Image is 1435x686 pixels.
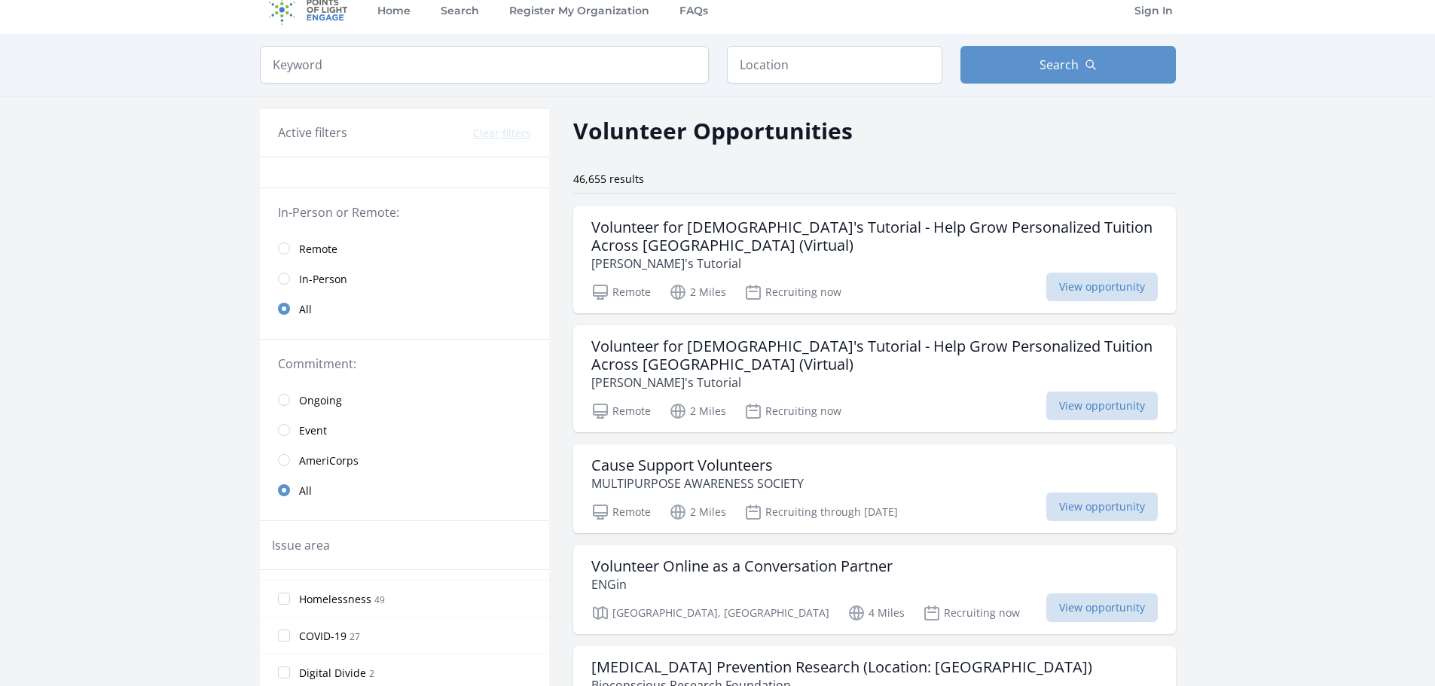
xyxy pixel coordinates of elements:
span: View opportunity [1046,593,1158,622]
button: Search [960,46,1176,84]
span: All [299,483,312,498]
input: Digital Divide 2 [278,666,290,678]
span: View opportunity [1046,492,1158,521]
input: Keyword [260,46,709,84]
h3: [MEDICAL_DATA] Prevention Research (Location: [GEOGRAPHIC_DATA]) [591,658,1092,676]
a: In-Person [260,264,549,294]
p: Recruiting now [923,604,1020,622]
h3: Volunteer for [DEMOGRAPHIC_DATA]'s Tutorial - Help Grow Personalized Tuition Across [GEOGRAPHIC_D... [591,337,1158,373]
p: Remote [591,503,651,521]
a: Remote [260,233,549,264]
legend: Commitment: [278,355,531,373]
span: Search [1040,56,1079,74]
a: AmeriCorps [260,445,549,475]
p: 4 Miles [847,604,905,622]
a: Cause Support Volunteers MULTIPURPOSE AWARENESS SOCIETY Remote 2 Miles Recruiting through [DATE] ... [573,444,1176,533]
p: Recruiting now [744,402,841,420]
h2: Volunteer Opportunities [573,114,853,148]
a: Volunteer for [DEMOGRAPHIC_DATA]'s Tutorial - Help Grow Personalized Tuition Across [GEOGRAPHIC_D... [573,325,1176,432]
a: Volunteer Online as a Conversation Partner ENGin [GEOGRAPHIC_DATA], [GEOGRAPHIC_DATA] 4 Miles Rec... [573,545,1176,634]
span: AmeriCorps [299,453,359,468]
a: Ongoing [260,385,549,415]
p: 2 Miles [669,503,726,521]
input: Location [727,46,942,84]
p: [PERSON_NAME]'s Tutorial [591,373,1158,392]
span: COVID-19 [299,629,347,644]
legend: In-Person or Remote: [278,203,531,221]
button: Clear filters [473,126,531,141]
a: All [260,475,549,505]
input: COVID-19 27 [278,630,290,642]
span: Ongoing [299,393,342,408]
p: MULTIPURPOSE AWARENESS SOCIETY [591,474,804,492]
h3: Volunteer for [DEMOGRAPHIC_DATA]'s Tutorial - Help Grow Personalized Tuition Across [GEOGRAPHIC_D... [591,218,1158,255]
a: Volunteer for [DEMOGRAPHIC_DATA]'s Tutorial - Help Grow Personalized Tuition Across [GEOGRAPHIC_D... [573,206,1176,313]
span: View opportunity [1046,273,1158,301]
span: Remote [299,242,337,257]
input: Homelessness 49 [278,593,290,605]
p: Remote [591,402,651,420]
span: Digital Divide [299,666,366,681]
legend: Issue area [272,536,330,554]
span: 49 [374,593,385,606]
span: 27 [350,630,360,643]
a: All [260,294,549,324]
h3: Volunteer Online as a Conversation Partner [591,557,893,575]
p: Remote [591,283,651,301]
p: 2 Miles [669,283,726,301]
p: [PERSON_NAME]'s Tutorial [591,255,1158,273]
span: All [299,302,312,317]
h3: Active filters [278,123,347,142]
span: 46,655 results [573,172,644,186]
span: View opportunity [1046,392,1158,420]
a: Event [260,415,549,445]
span: Event [299,423,327,438]
span: 2 [369,667,374,680]
p: Recruiting through [DATE] [744,503,898,521]
p: Recruiting now [744,283,841,301]
p: [GEOGRAPHIC_DATA], [GEOGRAPHIC_DATA] [591,604,829,622]
p: 2 Miles [669,402,726,420]
span: Homelessness [299,592,371,607]
span: In-Person [299,272,347,287]
h3: Cause Support Volunteers [591,456,804,474]
p: ENGin [591,575,893,593]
